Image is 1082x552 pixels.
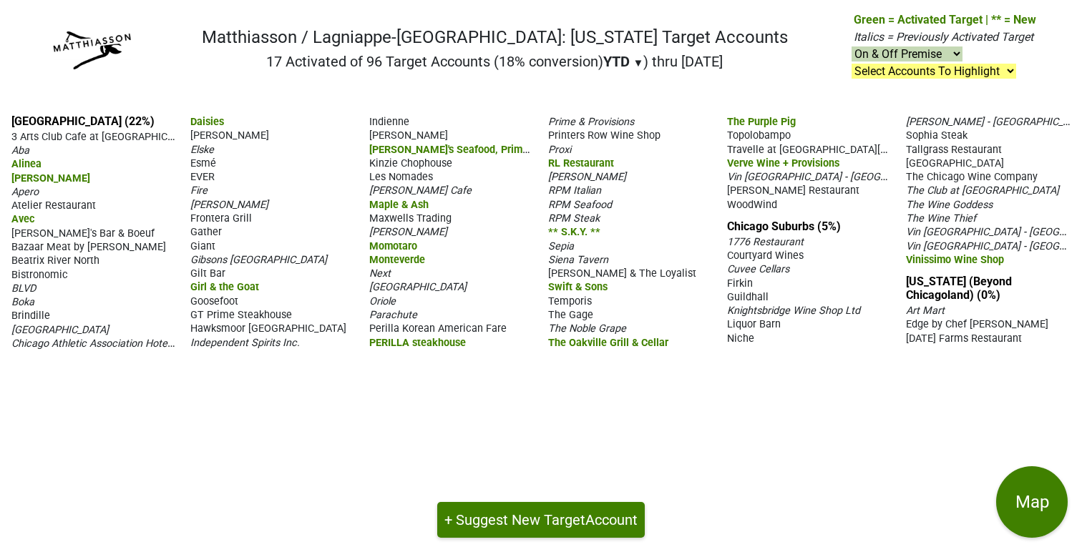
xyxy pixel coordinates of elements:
span: The Noble Grape [548,322,626,335]
span: Chicago Athletic Association Hotel - [GEOGRAPHIC_DATA] [11,336,276,350]
span: Kinzie Chophouse [369,157,452,169]
span: Elske [190,144,214,156]
span: RPM Seafood [548,199,612,211]
span: [PERSON_NAME] [11,172,90,184]
span: [PERSON_NAME]'s Seafood, Prime Steak & Stone Crab [369,142,622,156]
span: [PERSON_NAME] [369,129,448,142]
span: Perilla Korean American Fare [369,322,507,335]
span: Vinissimo Wine Shop [906,254,1004,266]
span: Momotaro [369,240,417,252]
span: Parachute [369,309,417,321]
span: Guildhall [727,291,769,303]
span: Apero [11,186,39,198]
span: Hawksmoor [GEOGRAPHIC_DATA] [190,322,346,335]
span: [PERSON_NAME] [548,171,626,183]
span: The Gage [548,309,593,321]
span: The Chicago Wine Company [906,171,1038,183]
span: [PERSON_NAME] Cafe [369,184,472,197]
span: [PERSON_NAME] [369,226,447,238]
span: The Purple Pig [727,116,796,128]
span: [PERSON_NAME] [190,129,269,142]
span: WoodWind [727,199,777,211]
span: Courtyard Wines [727,250,804,262]
span: Topolobampo [727,129,791,142]
a: Chicago Suburbs (5%) [727,220,841,233]
span: The Wine Thief [906,212,976,225]
span: Prime & Provisions [548,116,634,128]
span: Gibsons [GEOGRAPHIC_DATA] [190,254,327,266]
span: Verve Wine + Provisions [727,157,839,169]
span: Bistronomic [11,269,68,281]
span: Alinea [11,158,42,170]
span: Maple & Ash [369,199,429,211]
span: Temporis [548,295,592,307]
span: Siena Tavern [548,254,608,266]
span: Italics = Previously Activated Target [854,30,1033,44]
span: Tallgrass Restaurant [906,144,1002,156]
span: Boka [11,296,34,308]
span: The Wine Goddess [906,199,993,211]
span: EVER [190,171,215,183]
span: 1776 Restaurant [727,236,804,248]
span: [GEOGRAPHIC_DATA] [369,281,467,293]
span: PERILLA steakhouse [369,337,466,349]
span: Travelle at [GEOGRAPHIC_DATA][PERSON_NAME], [GEOGRAPHIC_DATA] [727,142,1059,156]
span: Swift & Sons [548,281,608,293]
span: Girl & the Goat [190,281,259,293]
span: Liquor Barn [727,318,781,330]
h2: 17 Activated of 96 Target Accounts (18% conversion) ) thru [DATE] [202,53,788,70]
span: Les Nomades [369,171,433,183]
span: Bazaar Meat by [PERSON_NAME] [11,241,166,253]
span: Edge by Chef [PERSON_NAME] [906,318,1048,330]
button: + Suggest New TargetAccount [437,502,645,538]
span: Indienne [369,116,409,128]
span: Sophia Steak [906,129,968,142]
span: RPM Steak [548,212,600,225]
span: Avec [11,213,35,225]
img: Matthiasson [46,29,135,74]
span: [PERSON_NAME] Restaurant [727,184,859,197]
span: Atelier Restaurant [11,199,96,212]
span: Gilt Bar [190,267,225,280]
span: Gather [190,226,222,238]
a: [GEOGRAPHIC_DATA] (22%) [11,114,155,128]
button: Map [996,466,1068,538]
span: Printers Row Wine Shop [548,129,661,142]
h1: Matthiasson / Lagniappe-[GEOGRAPHIC_DATA]: [US_STATE] Target Accounts [202,27,788,48]
span: YTD [603,53,630,70]
span: [DATE] Farms Restaurant [906,332,1022,345]
span: Esmé [190,157,216,169]
span: Oriole [369,295,396,307]
span: Monteverde [369,254,425,266]
span: [GEOGRAPHIC_DATA] [906,157,1004,169]
span: [GEOGRAPHIC_DATA] [11,324,109,336]
span: RL Restaurant [548,157,614,169]
span: 3 Arts Club Cafe at [GEOGRAPHIC_DATA] [11,129,200,143]
span: Beatrix River North [11,255,99,267]
span: Green = Activated Target | ** = New [854,13,1036,26]
span: GT Prime Steakhouse [190,309,292,321]
span: Niche [727,332,754,345]
a: [US_STATE] (Beyond Chicagoland) (0%) [906,275,1012,302]
span: Account [585,511,638,528]
span: [PERSON_NAME] [190,199,268,211]
span: [PERSON_NAME]'s Bar & Boeuf [11,227,155,240]
span: The Club at [GEOGRAPHIC_DATA] [906,184,1059,197]
span: Frontera Grill [190,212,252,225]
span: Firkin [727,277,753,290]
span: Daisies [190,116,224,128]
span: Art Mart [906,305,945,317]
span: Knightsbridge Wine Shop Ltd [727,305,860,317]
span: ▼ [633,56,644,69]
span: Maxwells Trading [369,212,452,225]
span: Fire [190,184,208,197]
span: Proxi [548,144,571,156]
span: Vin [GEOGRAPHIC_DATA] - [GEOGRAPHIC_DATA] [727,169,947,183]
span: Brindille [11,310,50,322]
span: [PERSON_NAME] & The Loyalist [548,267,696,280]
span: Next [369,267,391,280]
span: Sepia [548,240,574,252]
span: The Oakville Grill & Cellar [548,337,668,349]
span: BLVD [11,282,36,295]
span: Independent Spirits Inc. [190,337,300,349]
